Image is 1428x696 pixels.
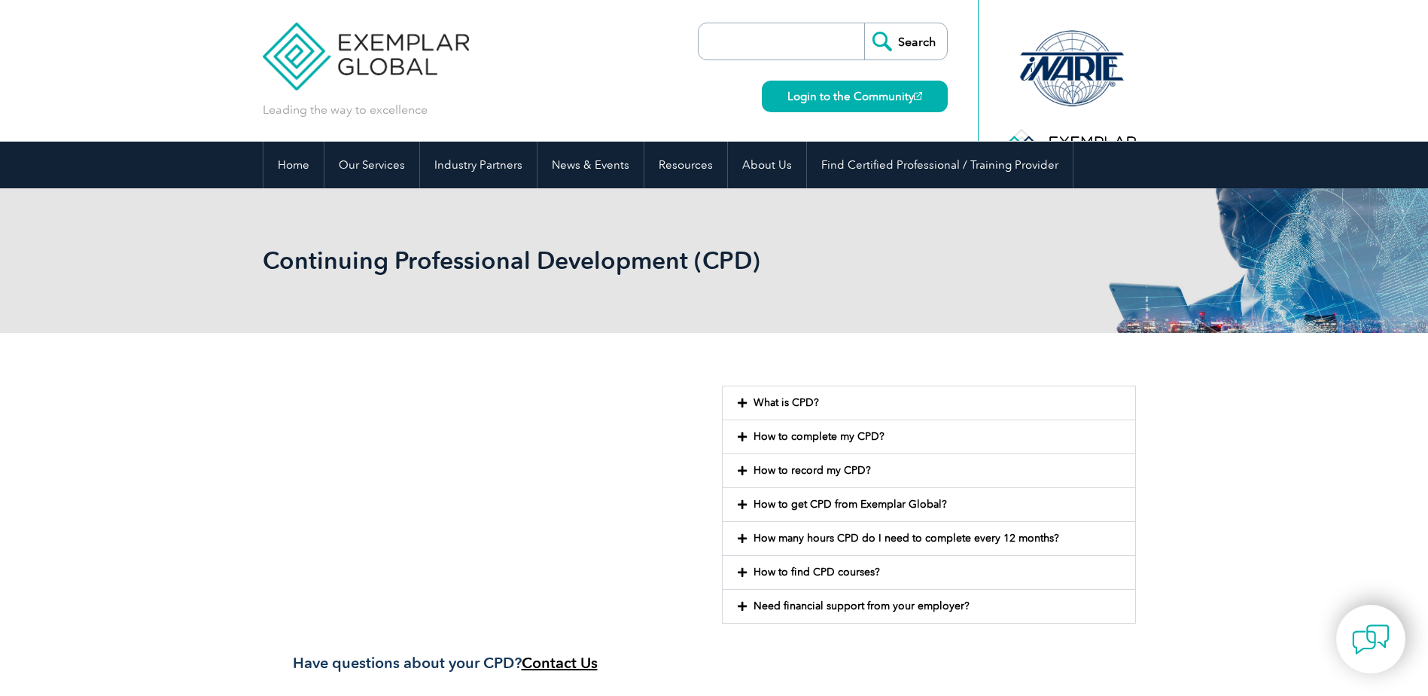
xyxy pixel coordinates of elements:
img: open_square.png [914,92,922,100]
div: Need financial support from your employer? [723,590,1135,623]
a: Login to the Community [762,81,948,112]
div: How many hours CPD do I need to complete every 12 months? [723,522,1135,555]
a: News & Events [537,142,644,188]
div: How to get CPD from Exemplar Global? [723,488,1135,521]
a: Resources [644,142,727,188]
a: How many hours CPD do I need to complete every 12 months? [754,532,1059,545]
div: How to find CPD courses? [723,556,1135,589]
a: Contact Us [522,654,598,672]
div: How to complete my CPD? [723,420,1135,453]
p: Leading the way to excellence [263,102,428,118]
div: What is CPD? [723,386,1135,420]
a: How to get CPD from Exemplar Global? [754,498,947,511]
a: Need financial support from your employer? [754,600,970,612]
a: How to complete my CPD? [754,430,885,443]
a: Home [263,142,324,188]
div: How to record my CPD? [723,454,1135,487]
a: What is CPD? [754,396,819,409]
a: About Us [728,142,806,188]
a: Find Certified Professional / Training Provider [807,142,1073,188]
a: How to find CPD courses? [754,566,880,578]
a: Industry Partners [420,142,537,188]
a: Our Services [324,142,419,188]
h3: Have questions about your CPD? [293,654,707,673]
h2: Continuing Professional Development (CPD) [263,249,895,273]
a: How to record my CPD? [754,464,871,477]
input: Search [864,23,947,60]
img: contact-chat.png [1352,621,1390,658]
